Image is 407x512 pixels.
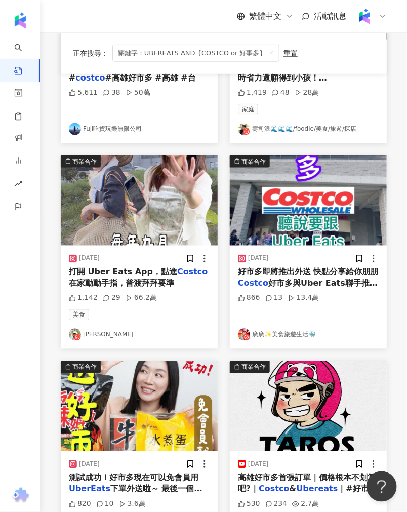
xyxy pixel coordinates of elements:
button: 商業合作 [61,155,218,246]
a: KOL Avatar廣廣✨美食旅遊生活🐳 [238,329,379,341]
button: 商業合作 [230,155,387,246]
div: 商業合作 [72,156,97,167]
div: 50萬 [126,88,150,98]
span: 關鍵字：UBEREATS AND {COSTCO or 好事多} [112,45,279,62]
span: 美食 [69,309,89,321]
mark: Costco [238,279,268,288]
span: 高雄好市多首張訂單｜價格根本不划算吧?｜ [238,473,376,494]
div: 3.6萬 [119,499,146,509]
div: 重置 [283,49,298,57]
img: post-image [230,155,387,246]
div: 820 [69,499,91,509]
span: 繁體中文 [249,11,281,22]
div: 1,142 [69,293,98,303]
mark: Costco [177,267,208,277]
a: KOL Avatar壽司浪🌊🌊🌊/foodie/美食/旅遊/探店 [238,123,379,135]
button: 商業合作 [61,361,218,451]
div: 13 [265,293,283,303]
div: 13.4萬 [288,293,319,303]
span: 下單外送啦～ 最後一個秘密不要告訴太多人🫣 @ [69,484,202,505]
mark: UberEats [69,484,110,494]
div: 66.2萬 [126,293,157,303]
div: 530 [238,499,260,509]
div: 38 [103,88,120,98]
div: 1,419 [238,88,267,98]
div: [DATE] [79,460,100,469]
span: 點到[GEOGRAPHIC_DATA]多，省時省力還顧得到小孩！ @ [238,61,373,94]
div: 28萬 [295,88,319,98]
button: 商業合作 [230,361,387,451]
span: 打開 Uber Eats App，點進 [69,267,177,277]
span: 業壓力。 - #好市多 #好市多美食 # [69,61,191,82]
div: [DATE] [79,254,100,263]
mark: costco [75,73,105,83]
div: 234 [265,499,288,509]
img: KOL Avatar [69,123,81,135]
span: 活動訊息 [314,11,346,21]
div: 商業合作 [72,362,97,372]
mark: Costco [259,484,289,494]
span: rise [14,174,22,196]
div: 29 [103,293,120,303]
img: logo icon [12,12,28,28]
img: KOL Avatar [69,329,81,341]
a: search [14,36,34,76]
span: 正在搜尋 ： [73,49,108,57]
a: KOL Avatar[PERSON_NAME] [69,329,210,341]
img: Kolr%20app%20icon%20%281%29.png [355,7,374,26]
span: 在家動動手指，普渡拜拜要準 [69,279,174,288]
img: KOL Avatar [238,329,250,341]
div: 866 [238,293,260,303]
a: KOL AvatarFuji吃貨玩樂無限公司 [69,123,210,135]
span: 好市多與Uber Eats聯手推出外送服務 終於不用大包小包扛回家了！ 在家手機下單就可以買得到 但聽說會員與非會員的價格還是會有不一樣 🌟一切正式消息等好市多正式公布為主⚠️ 期待6/26起全... [238,279,379,402]
div: 48 [272,88,290,98]
img: post-image [61,155,218,246]
iframe: Help Scout Beacon - Open [367,471,397,502]
mark: Ubereats [297,484,338,494]
span: #高雄好市多 #高雄 #台 [105,73,196,83]
span: 家庭 [238,104,258,115]
div: 商業合作 [241,156,266,167]
span: 好市多即將推出外送 快點分享給你朋朋 [238,267,379,277]
span: & [290,484,297,494]
div: 商業合作 [241,362,266,372]
img: KOL Avatar [238,123,250,135]
div: 10 [96,499,114,509]
img: post-image [61,361,218,451]
img: post-image [230,361,387,451]
img: chrome extension [11,488,30,504]
span: 測試成功！好市多現在可以免會員用 [69,473,198,483]
div: [DATE] [248,460,269,469]
div: 5,611 [69,88,98,98]
div: [DATE] [248,254,269,263]
div: 2.7萬 [292,499,319,509]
